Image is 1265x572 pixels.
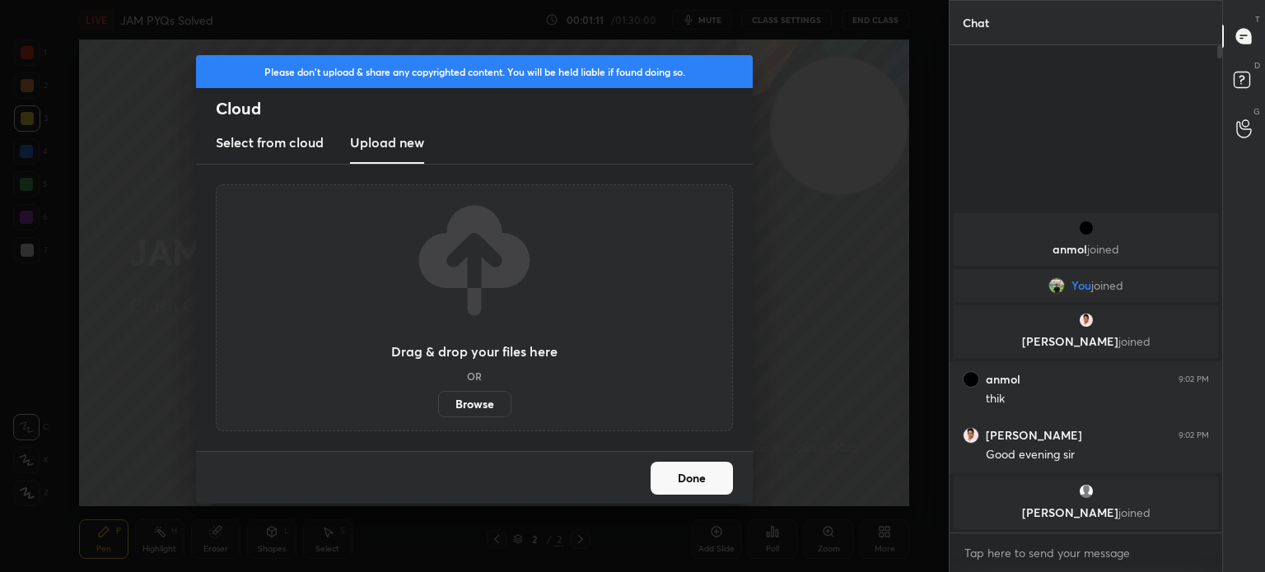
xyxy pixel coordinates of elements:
p: G [1253,105,1260,118]
p: D [1254,59,1260,72]
h3: Upload new [350,133,424,152]
h3: Select from cloud [216,133,324,152]
img: 541d17d68bf74276bba3e30be515d046.jpg [963,427,979,444]
span: joined [1118,333,1151,349]
div: thik [986,391,1209,407]
img: 3 [1078,220,1095,236]
p: anmol [964,243,1208,256]
div: Please don't upload & share any copyrighted content. You will be held liable if found doing so. [196,55,753,88]
img: 2782fdca8abe4be7a832ca4e3fcd32a4.jpg [1048,277,1065,294]
div: grid [950,210,1222,532]
p: [PERSON_NAME] [964,506,1208,519]
div: 9:02 PM [1179,374,1209,384]
span: joined [1091,279,1123,292]
div: 9:02 PM [1179,430,1209,440]
img: default.png [1078,483,1095,500]
h2: Cloud [216,98,753,119]
span: joined [1087,241,1119,257]
h5: OR [467,371,482,381]
div: Good evening sir [986,447,1209,463]
span: You [1071,279,1091,292]
p: T [1255,13,1260,26]
h6: anmol [986,372,1020,387]
img: 3 [963,371,979,388]
h6: [PERSON_NAME] [986,428,1082,443]
img: 541d17d68bf74276bba3e30be515d046.jpg [1078,312,1095,328]
p: [PERSON_NAME] [964,335,1208,348]
p: Chat [950,1,1002,44]
span: joined [1118,505,1151,520]
h3: Drag & drop your files here [391,345,558,358]
button: Done [651,462,733,495]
